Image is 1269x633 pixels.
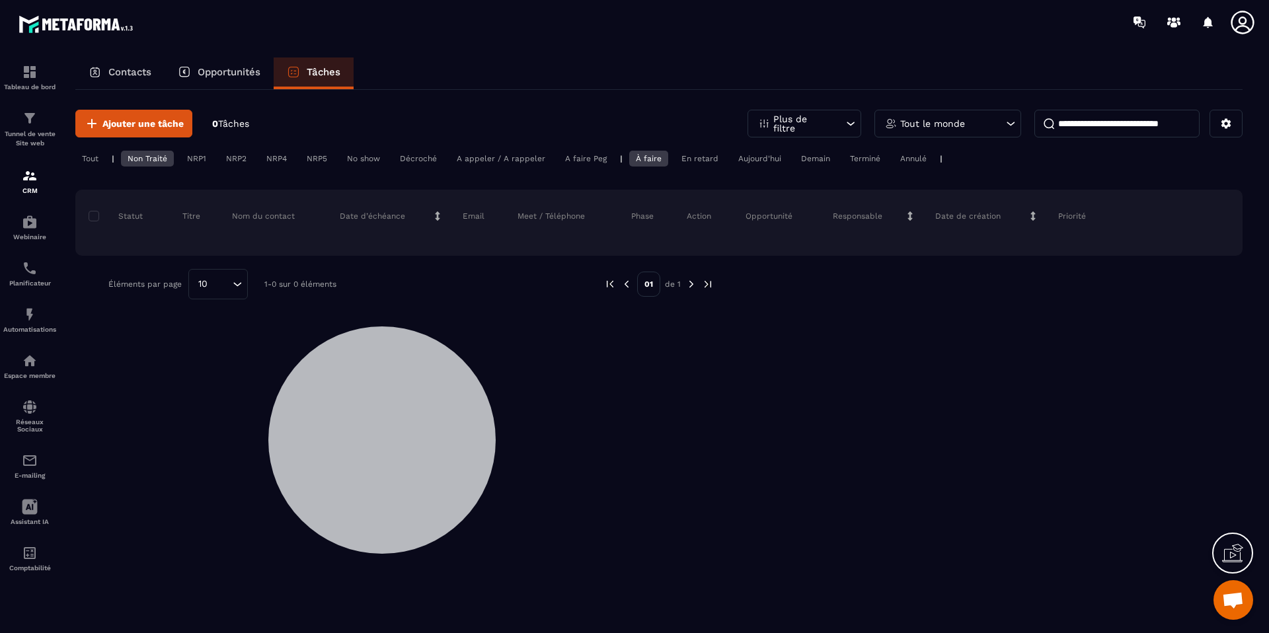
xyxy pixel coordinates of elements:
a: formationformationTunnel de vente Site web [3,100,56,158]
p: | [940,154,942,163]
p: Email [463,211,484,221]
button: Ajouter une tâche [75,110,192,137]
img: next [702,278,714,290]
div: NRP2 [219,151,253,167]
p: Éléments par page [108,279,182,289]
p: Webinaire [3,233,56,241]
p: Tâches [307,66,340,78]
div: NRP4 [260,151,293,167]
p: E-mailing [3,472,56,479]
img: automations [22,307,38,322]
p: Phase [631,211,654,221]
div: NRP5 [300,151,334,167]
div: En retard [675,151,725,167]
a: Tâches [274,57,354,89]
a: automationsautomationsEspace membre [3,343,56,389]
a: accountantaccountantComptabilité [3,535,56,581]
p: 01 [637,272,660,297]
p: Titre [182,211,200,221]
span: 10 [194,277,212,291]
div: Décroché [393,151,443,167]
p: 1-0 sur 0 éléments [264,279,336,289]
p: Responsable [833,211,882,221]
p: Statut [92,211,143,221]
p: Tout le monde [900,119,965,128]
p: CRM [3,187,56,194]
img: formation [22,110,38,126]
p: de 1 [665,279,681,289]
div: Demain [794,151,837,167]
p: | [112,154,114,163]
p: Comptabilité [3,564,56,572]
a: automationsautomationsAutomatisations [3,297,56,343]
p: Meet / Téléphone [518,211,585,221]
img: social-network [22,399,38,415]
span: Tâches [218,118,249,129]
div: Ouvrir le chat [1213,580,1253,620]
div: Non Traité [121,151,174,167]
img: automations [22,353,38,369]
div: Search for option [188,269,248,299]
img: accountant [22,545,38,561]
p: Tunnel de vente Site web [3,130,56,148]
div: À faire [629,151,668,167]
div: A faire Peg [558,151,613,167]
img: formation [22,168,38,184]
div: NRP1 [180,151,213,167]
span: Ajouter une tâche [102,117,184,130]
input: Search for option [212,277,229,291]
a: Opportunités [165,57,274,89]
img: prev [621,278,633,290]
p: Réseaux Sociaux [3,418,56,433]
a: emailemailE-mailing [3,443,56,489]
div: Tout [75,151,105,167]
p: Planificateur [3,279,56,287]
p: Date d’échéance [340,211,405,221]
p: Assistant IA [3,518,56,525]
img: scheduler [22,260,38,276]
p: | [620,154,623,163]
p: Date de création [935,211,1001,221]
img: email [22,453,38,468]
img: next [685,278,697,290]
a: Contacts [75,57,165,89]
a: automationsautomationsWebinaire [3,204,56,250]
a: formationformationCRM [3,158,56,204]
p: Nom du contact [232,211,295,221]
p: Tableau de bord [3,83,56,91]
div: Annulé [894,151,933,167]
p: Action [687,211,711,221]
a: social-networksocial-networkRéseaux Sociaux [3,389,56,443]
a: schedulerschedulerPlanificateur [3,250,56,297]
p: Plus de filtre [773,114,831,133]
div: Terminé [843,151,887,167]
p: Opportunité [746,211,792,221]
p: Priorité [1058,211,1086,221]
img: formation [22,64,38,80]
div: No show [340,151,387,167]
p: Automatisations [3,326,56,333]
a: formationformationTableau de bord [3,54,56,100]
img: prev [604,278,616,290]
img: automations [22,214,38,230]
p: Opportunités [198,66,260,78]
p: 0 [212,118,249,130]
div: Aujourd'hui [732,151,788,167]
img: logo [19,12,137,36]
p: Contacts [108,66,151,78]
p: Espace membre [3,372,56,379]
a: Assistant IA [3,489,56,535]
div: A appeler / A rappeler [450,151,552,167]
